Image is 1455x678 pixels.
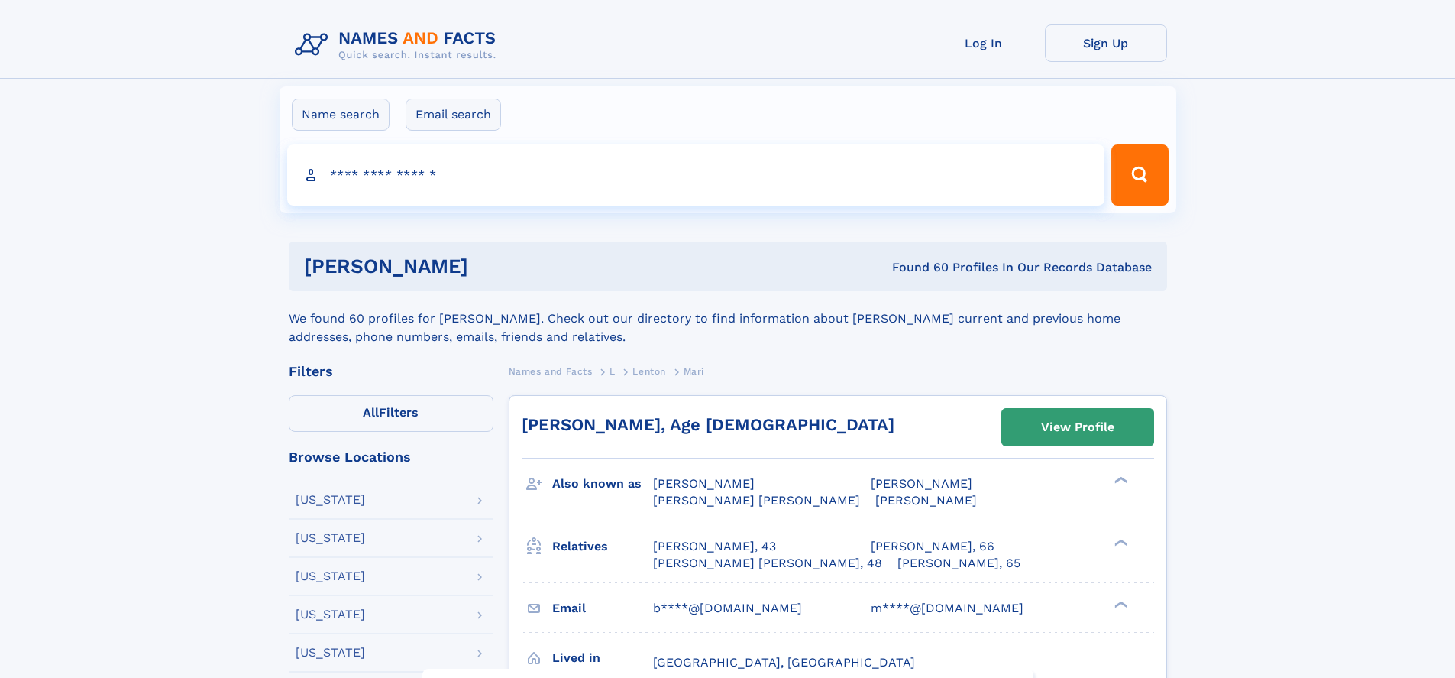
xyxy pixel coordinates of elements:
div: Filters [289,365,493,378]
label: Filters [289,395,493,432]
img: Logo Names and Facts [289,24,509,66]
input: search input [287,144,1105,206]
h3: Also known as [552,471,653,497]
div: [US_STATE] [296,570,365,582]
a: View Profile [1002,409,1153,446]
div: [US_STATE] [296,494,365,506]
h3: Email [552,595,653,621]
label: Email search [406,99,501,131]
div: [US_STATE] [296,532,365,544]
span: [PERSON_NAME] [875,493,977,508]
div: [US_STATE] [296,608,365,621]
div: Browse Locations [289,450,493,464]
span: [PERSON_NAME] [871,476,972,491]
a: Names and Facts [509,362,593,381]
a: Sign Up [1045,24,1167,62]
div: [US_STATE] [296,647,365,659]
span: [PERSON_NAME] [653,476,755,491]
a: [PERSON_NAME], Age [DEMOGRAPHIC_DATA] [522,415,894,434]
a: [PERSON_NAME], 66 [871,538,994,555]
div: View Profile [1041,410,1114,445]
h3: Lived in [552,645,653,671]
span: Mari [684,366,704,377]
div: Found 60 Profiles In Our Records Database [680,259,1152,276]
h1: [PERSON_NAME] [304,257,681,276]
label: Name search [292,99,390,131]
a: L [609,362,616,381]
span: Lenton [632,366,666,377]
a: [PERSON_NAME], 65 [897,555,1020,572]
a: [PERSON_NAME] [PERSON_NAME], 48 [653,555,882,572]
a: [PERSON_NAME], 43 [653,538,776,555]
div: ❯ [1111,475,1129,485]
div: ❯ [1111,599,1129,609]
span: [PERSON_NAME] [PERSON_NAME] [653,493,860,508]
span: All [363,405,379,420]
div: We found 60 profiles for [PERSON_NAME]. Check out our directory to find information about [PERSON... [289,291,1167,346]
span: L [609,366,616,377]
a: Lenton [632,362,666,381]
span: [GEOGRAPHIC_DATA], [GEOGRAPHIC_DATA] [653,655,915,670]
div: ❯ [1111,537,1129,547]
a: Log In [923,24,1045,62]
h3: Relatives [552,534,653,560]
button: Search Button [1111,144,1168,206]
